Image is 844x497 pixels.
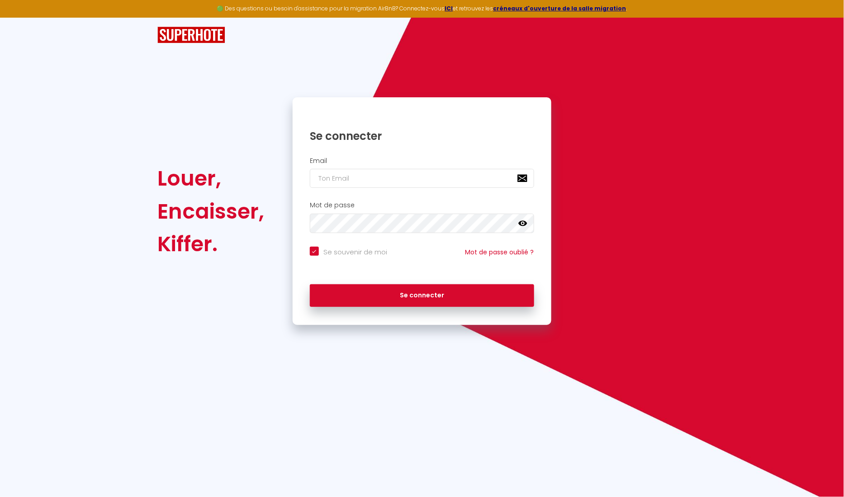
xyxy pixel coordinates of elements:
a: ICI [445,5,453,12]
div: Louer, [157,162,264,195]
div: Encaisser, [157,195,264,228]
a: Mot de passe oublié ? [465,248,534,257]
button: Ouvrir le widget de chat LiveChat [7,4,34,31]
h2: Mot de passe [310,201,534,209]
h1: Se connecter [310,129,534,143]
input: Ton Email [310,169,534,188]
button: Se connecter [310,284,534,307]
div: Kiffer. [157,228,264,260]
a: créneaux d'ouverture de la salle migration [493,5,626,12]
img: SuperHote logo [157,27,225,43]
h2: Email [310,157,534,165]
